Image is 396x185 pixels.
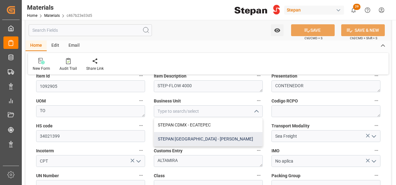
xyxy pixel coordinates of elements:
[29,24,152,36] input: Search Fields
[36,148,54,154] span: Incoterm
[137,121,145,130] button: HS code
[36,105,145,117] textarea: TO
[284,6,344,15] div: Stepan
[36,73,50,79] span: Item Id
[137,146,145,154] button: Incoterm
[304,36,323,40] span: Ctrl/CMD + S
[47,40,64,51] div: Edit
[86,66,104,71] div: Share Link
[372,146,380,154] button: IMO
[59,66,77,71] div: Audit Trail
[44,13,60,18] a: Materials
[251,107,261,116] button: close menu
[154,80,263,92] textarea: STEP-FLOW 4000
[27,13,37,18] a: Home
[154,148,182,154] span: Customs Entry
[234,5,280,16] img: Stepan_Company_logo.svg.png_1713531530.png
[353,4,361,10] span: 29
[154,98,181,104] span: Business Unit
[36,98,46,104] span: UOM
[372,97,380,105] button: Codigo RCPO
[36,155,145,167] input: Type to search/select
[154,118,262,132] div: STEPAN CDMX - ECATEPEC
[154,73,186,79] span: Item Description
[284,4,346,16] button: Stepan
[271,130,380,142] input: Type to search/select
[137,171,145,179] button: UN Number
[369,156,378,166] button: open menu
[27,3,92,12] div: Materials
[26,40,47,51] div: Home
[372,72,380,80] button: Presentation
[154,173,165,179] span: Class
[372,171,380,179] button: Packing Group
[255,72,263,80] button: Item Description
[346,3,361,17] button: show 29 new notifications
[271,173,300,179] span: Packing Group
[154,155,263,167] textarea: ALTAMIRA
[36,173,59,179] span: UN Number
[271,98,298,104] span: Codigo RCPO
[255,97,263,105] button: Business Unit
[154,105,263,117] input: Type to search/select
[271,24,284,36] button: open menu
[271,73,297,79] span: Presentation
[134,156,143,166] button: open menu
[291,24,335,36] button: SAVE
[369,131,378,141] button: open menu
[154,132,262,146] div: STEPAN [GEOGRAPHIC_DATA] - [PERSON_NAME]
[341,24,385,36] button: SAVE & NEW
[271,148,280,154] span: IMO
[33,66,50,71] div: New Form
[137,72,145,80] button: Item Id
[255,146,263,154] button: Customs Entry
[64,40,84,51] div: Email
[255,171,263,179] button: Class
[271,80,380,92] textarea: CONTENEDOR
[36,123,53,129] span: HS code
[137,97,145,105] button: UOM
[361,3,375,17] button: Help Center
[372,121,380,130] button: Transport Modality
[350,36,377,40] span: Ctrl/CMD + Shift + S
[271,123,309,129] span: Transport Modality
